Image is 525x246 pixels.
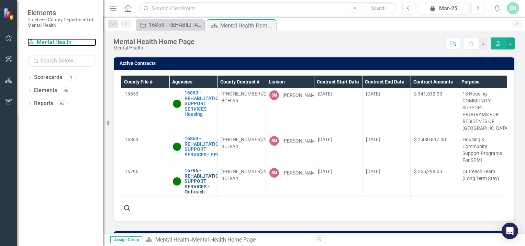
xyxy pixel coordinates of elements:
[66,75,77,80] div: 1
[113,45,194,51] div: Mental Health
[266,88,314,134] td: Double-Click to Edit
[362,88,410,134] td: Double-Click to Edit
[462,90,503,132] p: 18 Housing - COMMUNITY SUPPORT PROGRAMS FOR RESIDENTS OF [GEOGRAPHIC_DATA]
[266,166,314,197] td: Double-Click to Edit
[507,2,519,14] button: EH
[414,169,442,174] span: $ 255,298.00
[155,236,189,243] a: Mental Health
[314,134,362,166] td: Double-Click to Edit
[120,61,511,66] h3: Active Contracts
[366,91,380,97] span: [DATE]
[318,137,332,142] span: [DATE]
[121,88,169,134] td: Double-Click to Edit
[411,134,459,166] td: Double-Click to Edit
[34,74,62,81] a: Scorecards
[502,223,518,239] div: Open Intercom Messenger
[125,137,138,142] span: 16863
[185,168,222,194] a: 16796 - REHABILITATION SUPPORT SERVICES - Outreach
[361,3,395,13] button: Search
[459,134,507,166] td: Double-Click to Edit
[57,101,68,107] div: 93
[27,9,96,17] span: Elements
[318,169,332,174] span: [DATE]
[139,2,397,14] input: Search ClearPoint...
[362,166,410,197] td: Double-Click to Edit
[27,55,96,67] input: Search Below...
[282,169,319,176] div: [PERSON_NAME]
[371,5,386,11] span: Search
[217,134,266,166] td: Double-Click to Edit
[366,137,380,142] span: [DATE]
[60,88,71,93] div: 36
[282,137,319,144] div: [PERSON_NAME]
[269,168,279,178] div: SM
[113,38,194,45] div: Mental Health Home Page
[411,166,459,197] td: Double-Click to Edit
[411,88,459,134] td: Double-Click to Edit
[420,4,467,13] div: Mar-25
[266,134,314,166] td: Double-Click to Edit
[125,91,138,97] span: 16853
[125,169,138,174] span: 16796
[173,177,181,186] img: Active
[459,166,507,197] td: Double-Click to Edit
[27,38,96,46] a: Mental Health
[217,166,266,197] td: Double-Click to Edit
[220,21,274,30] div: Mental Health Home Page
[462,169,499,181] span: Outreach Team (Long Term Stay)
[269,136,279,146] div: SM
[3,8,15,20] img: ClearPoint Strategy
[314,88,362,134] td: Double-Click to Edit
[462,136,503,164] p: Housing & Community Support Programs For SPMI
[34,100,53,108] a: Reports
[185,136,222,157] a: 16863 - REHABILITATION SUPPORT SERVICES - SPMI
[366,169,380,174] span: [DATE]
[149,21,203,29] div: 16853 - REHABILITATION SUPPORT SERVICES - Housing
[121,134,169,166] td: Double-Click to Edit
[414,137,446,142] span: $ 2,480,897.00
[173,100,181,108] img: Active
[459,88,507,134] td: Double-Click to Edit
[314,166,362,197] td: Double-Click to Edit
[121,166,169,197] td: Double-Click to Edit
[221,169,271,181] span: [PHONE_NUMBER]/22-BCH-A4
[173,143,181,151] img: Active
[185,90,222,117] a: 16853 - REHABILITATION SUPPORT SERVICES - Housing
[221,137,271,149] span: [PHONE_NUMBER]/22-BCH-A4
[146,236,309,244] div: »
[217,88,266,134] td: Double-Click to Edit
[362,134,410,166] td: Double-Click to Edit
[282,92,319,99] div: [PERSON_NAME]
[221,91,271,103] span: [PHONE_NUMBER]/22-BCH-A5
[34,87,57,94] a: Elements
[417,2,470,14] button: Mar-25
[318,91,332,97] span: [DATE]
[110,236,142,243] span: Assign Group
[414,91,442,97] span: $ 341,532.00
[269,90,279,100] div: SM
[192,236,256,243] div: Mental Health Home Page
[137,21,203,29] a: 16853 - REHABILITATION SUPPORT SERVICES - Housing
[27,17,96,28] small: Dutchess County Department of Mental Health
